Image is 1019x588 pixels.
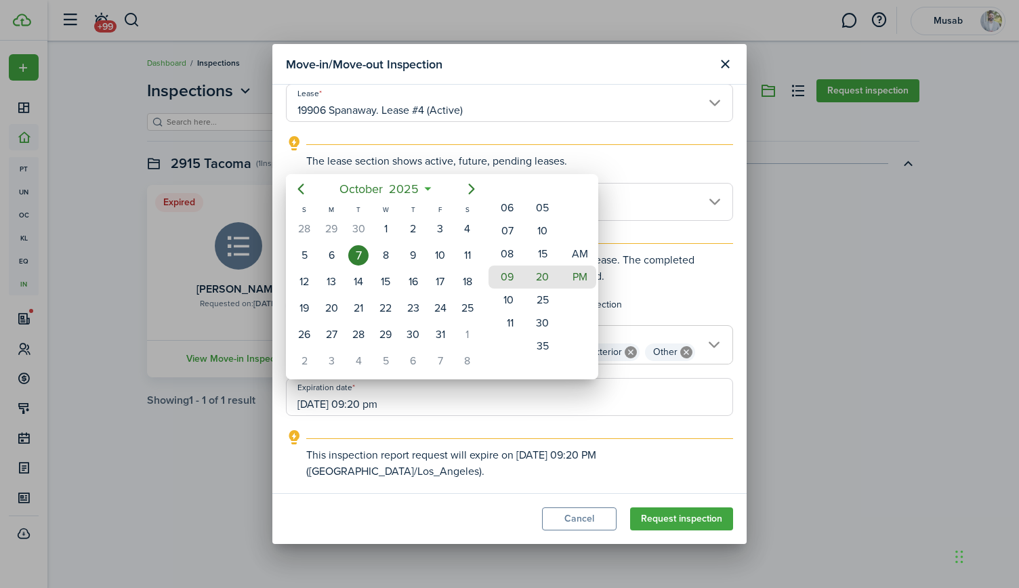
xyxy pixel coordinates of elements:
[375,219,396,239] div: Wednesday, October 1, 2025
[375,351,396,371] div: Wednesday, November 5, 2025
[348,298,369,318] div: Tuesday, October 21, 2025
[403,245,423,266] div: Thursday, October 9, 2025
[337,177,386,201] span: October
[321,219,341,239] div: Monday, September 29, 2025
[488,266,522,289] mbsc-wheel-item: 09
[403,351,423,371] div: Thursday, November 6, 2025
[287,175,314,203] mbsc-button: Previous page
[563,243,596,266] mbsc-wheel-item: AM
[430,324,451,345] div: Friday, October 31, 2025
[294,272,314,292] div: Sunday, October 12, 2025
[294,298,314,318] div: Sunday, October 19, 2025
[454,204,481,215] div: S
[524,194,561,360] mbsc-wheel: Minute
[400,204,427,215] div: T
[294,351,314,371] div: Sunday, November 2, 2025
[318,204,345,215] div: M
[348,351,369,371] div: Tuesday, November 4, 2025
[457,272,478,292] div: Saturday, October 18, 2025
[430,219,451,239] div: Friday, October 3, 2025
[348,245,369,266] div: Tuesday, October 7, 2025
[321,298,341,318] div: Monday, October 20, 2025
[526,289,559,312] mbsc-wheel-item: 25
[403,298,423,318] div: Thursday, October 23, 2025
[403,272,423,292] div: Thursday, October 16, 2025
[348,272,369,292] div: Tuesday, October 14, 2025
[372,204,399,215] div: W
[403,324,423,345] div: Thursday, October 30, 2025
[457,351,478,371] div: Saturday, November 8, 2025
[563,266,596,289] mbsc-wheel-item: PM
[348,324,369,345] div: Tuesday, October 28, 2025
[348,219,369,239] div: Tuesday, September 30, 2025
[458,175,485,203] mbsc-button: Next page
[375,272,396,292] div: Wednesday, October 15, 2025
[526,335,559,358] mbsc-wheel-item: 35
[427,204,454,215] div: F
[321,245,341,266] div: Monday, October 6, 2025
[486,194,524,360] mbsc-wheel: Hour
[488,243,522,266] mbsc-wheel-item: 08
[526,219,559,243] mbsc-wheel-item: 10
[526,243,559,266] mbsc-wheel-item: 15
[488,312,522,335] mbsc-wheel-item: 11
[321,324,341,345] div: Monday, October 27, 2025
[526,312,559,335] mbsc-wheel-item: 30
[386,177,422,201] span: 2025
[457,245,478,266] div: Saturday, October 11, 2025
[294,324,314,345] div: Sunday, October 26, 2025
[526,266,559,289] mbsc-wheel-item: 20
[430,245,451,266] div: Friday, October 10, 2025
[375,324,396,345] div: Wednesday, October 29, 2025
[403,219,423,239] div: Thursday, October 2, 2025
[321,351,341,371] div: Monday, November 3, 2025
[488,196,522,219] mbsc-wheel-item: 06
[457,219,478,239] div: Saturday, October 4, 2025
[526,196,559,219] mbsc-wheel-item: 05
[430,298,451,318] div: Friday, October 24, 2025
[488,289,522,312] mbsc-wheel-item: 10
[294,219,314,239] div: Sunday, September 28, 2025
[375,298,396,318] div: Wednesday, October 22, 2025
[457,324,478,345] div: Saturday, November 1, 2025
[331,177,428,201] mbsc-button: October2025
[321,272,341,292] div: Monday, October 13, 2025
[430,272,451,292] div: Friday, October 17, 2025
[291,204,318,215] div: S
[294,245,314,266] div: Sunday, October 5, 2025
[457,298,478,318] div: Saturday, October 25, 2025
[345,204,372,215] div: T
[430,351,451,371] div: Friday, November 7, 2025
[488,219,522,243] mbsc-wheel-item: 07
[375,245,396,266] div: Wednesday, October 8, 2025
